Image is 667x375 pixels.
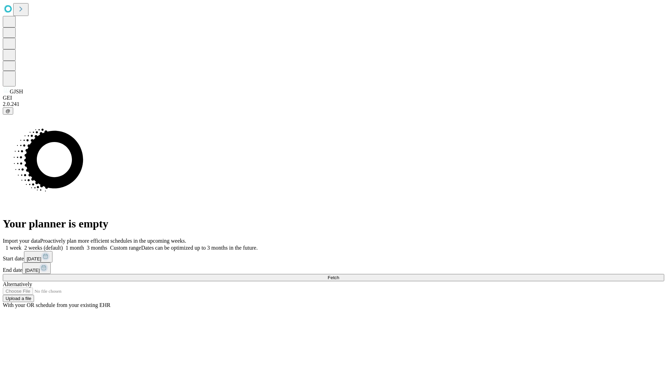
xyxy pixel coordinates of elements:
span: Alternatively [3,281,32,287]
span: With your OR schedule from your existing EHR [3,302,110,308]
span: [DATE] [25,268,40,273]
span: GJSH [10,89,23,94]
button: Upload a file [3,295,34,302]
span: 1 week [6,245,22,251]
span: [DATE] [27,256,41,261]
button: Fetch [3,274,664,281]
span: Fetch [328,275,339,280]
button: [DATE] [22,262,51,274]
div: End date [3,262,664,274]
h1: Your planner is empty [3,217,664,230]
div: 2.0.241 [3,101,664,107]
button: @ [3,107,13,115]
span: Import your data [3,238,40,244]
span: 2 weeks (default) [24,245,63,251]
span: 3 months [87,245,107,251]
span: Dates can be optimized up to 3 months in the future. [141,245,257,251]
button: [DATE] [24,251,52,262]
span: Custom range [110,245,141,251]
span: @ [6,108,10,114]
span: 1 month [66,245,84,251]
span: Proactively plan more efficient schedules in the upcoming weeks. [40,238,186,244]
div: GEI [3,95,664,101]
div: Start date [3,251,664,262]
